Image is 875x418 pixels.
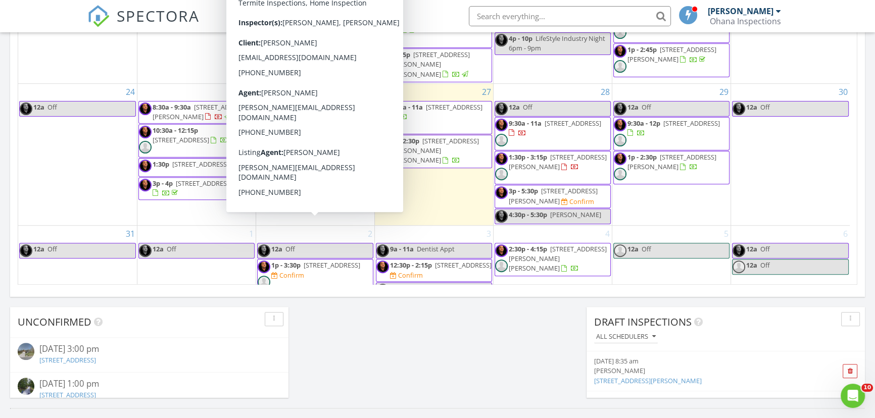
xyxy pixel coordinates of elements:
span: Off [760,260,770,270]
div: [DATE] 8:35 am [594,356,813,366]
span: [STREET_ADDRESS] [426,102,482,112]
span: 1p - 2:30p [627,152,657,162]
span: 12a [271,244,282,253]
div: [PERSON_NAME] [594,366,813,376]
span: 12a [746,102,757,112]
td: Go to September 3, 2025 [374,225,493,327]
span: 9:30a - 11a [390,102,423,112]
a: Confirm [271,271,304,280]
a: 1:30p [STREET_ADDRESS] [153,160,248,169]
td: Go to August 26, 2025 [256,83,374,225]
div: [DATE] 3:00 pm [39,343,259,355]
span: [STREET_ADDRESS][PERSON_NAME] [627,45,716,64]
a: 3p - 5:30p [STREET_ADDRESS][PERSON_NAME] Confirm [495,185,611,207]
span: 12a [509,102,520,112]
span: [STREET_ADDRESS][PERSON_NAME] [509,152,607,171]
a: [STREET_ADDRESS] [39,355,96,364]
td: Go to August 28, 2025 [494,83,612,225]
td: Go to September 5, 2025 [612,225,731,327]
div: Confirm [279,271,304,279]
div: Confirm [569,197,594,205]
span: 10:30a - 12:15p [153,126,198,135]
span: [STREET_ADDRESS][PERSON_NAME][PERSON_NAME] [390,50,470,78]
a: 1p - 2:45p [STREET_ADDRESS][PERSON_NAME] [613,43,730,77]
a: Go to August 31, 2025 [124,226,137,242]
a: 9:30a - 11a [STREET_ADDRESS] [495,117,611,150]
img: img_7436.jpg [139,102,152,115]
span: 12:30p - 2:15p [390,260,432,270]
img: default-user-f0147aede5fd5fa78ca7ade42f37bd4542148d508eef1c3d3ea960f66861d68b.jpg [495,134,508,146]
a: 3p - 4p [STREET_ADDRESS] [138,177,255,200]
span: Off [642,244,651,253]
span: [STREET_ADDRESS][PERSON_NAME] [509,186,598,205]
img: default-user-f0147aede5fd5fa78ca7ade42f37bd4542148d508eef1c3d3ea960f66861d68b.jpg [139,141,152,153]
div: [DATE] 1:00 pm [39,378,259,390]
td: Go to August 29, 2025 [612,83,731,225]
td: Go to August 30, 2025 [731,83,850,225]
span: [STREET_ADDRESS][PERSON_NAME][PERSON_NAME] [271,102,373,131]
span: [STREET_ADDRESS][PERSON_NAME] [627,152,716,171]
span: Off [47,102,57,112]
a: 2:30p - 4:15p [STREET_ADDRESS][PERSON_NAME][PERSON_NAME] [495,243,611,276]
img: img_7436.jpg [495,34,508,46]
span: 12a [153,244,164,253]
td: Go to August 31, 2025 [18,225,137,327]
img: default-user-f0147aede5fd5fa78ca7ade42f37bd4542148d508eef1c3d3ea960f66861d68b.jpg [376,151,389,164]
img: img_7436.jpg [258,244,270,257]
span: [STREET_ADDRESS][PERSON_NAME] [271,136,360,155]
td: Go to September 4, 2025 [494,225,612,327]
a: 1p - 2:30p [STREET_ADDRESS][PERSON_NAME] [627,152,716,171]
iframe: Intercom live chat [841,384,865,408]
img: default-user-f0147aede5fd5fa78ca7ade42f37bd4542148d508eef1c3d3ea960f66861d68b.jpg [258,118,270,130]
span: 12a [746,244,757,253]
a: Go to August 29, 2025 [717,84,731,100]
img: default-user-f0147aede5fd5fa78ca7ade42f37bd4542148d508eef1c3d3ea960f66861d68b.jpg [733,260,745,273]
span: 1:30p [153,160,169,169]
a: Go to September 1, 2025 [247,226,256,242]
img: img_7436.jpg [376,50,389,63]
a: Go to August 24, 2025 [124,84,137,100]
a: 4p - 5p [STREET_ADDRESS][PERSON_NAME][PERSON_NAME] [390,50,470,78]
a: 1:30p [STREET_ADDRESS] [138,158,255,176]
span: 4p - 10p [509,34,532,43]
img: default-user-f0147aede5fd5fa78ca7ade42f37bd4542148d508eef1c3d3ea960f66861d68b.jpg [614,134,626,146]
a: 1p - 3:30p [STREET_ADDRESS] Confirm [257,259,373,292]
a: Confirm [390,271,423,280]
img: img_7436.jpg [495,152,508,165]
img: img_7436.jpg [139,126,152,138]
img: default-user-f0147aede5fd5fa78ca7ade42f37bd4542148d508eef1c3d3ea960f66861d68b.jpg [376,31,389,44]
img: default-user-f0147aede5fd5fa78ca7ade42f37bd4542148d508eef1c3d3ea960f66861d68b.jpg [495,168,508,180]
img: img_7436.jpg [139,179,152,191]
span: 10 [861,384,873,392]
img: img_7436.jpg [376,244,389,257]
a: 9:30a - 11a [STREET_ADDRESS] [509,119,601,137]
a: 1p - 2:30p [STREET_ADDRESS][PERSON_NAME][PERSON_NAME] [390,136,479,165]
div: All schedulers [596,333,656,340]
img: img_7436.jpg [614,102,626,115]
button: All schedulers [594,330,658,344]
td: Go to August 27, 2025 [374,83,493,225]
span: Dentist Appt [417,244,455,253]
a: Confirm [561,197,594,206]
div: Confirm [398,271,423,279]
a: 9:30a - 12p [STREET_ADDRESS] [627,119,720,137]
span: 12a [33,102,44,112]
span: 4:30p - 5:30p [509,210,547,219]
img: img_7436.jpg [733,102,745,115]
img: default-user-f0147aede5fd5fa78ca7ade42f37bd4542148d508eef1c3d3ea960f66861d68b.jpg [258,276,270,288]
a: 1p - 3:30p [STREET_ADDRESS] [271,260,360,270]
a: Go to September 2, 2025 [366,226,374,242]
a: Go to August 30, 2025 [837,84,850,100]
img: img_7436.jpg [139,244,152,257]
span: 4p - 5p [390,50,410,59]
img: img_7436.jpg [258,136,270,149]
span: NAHREP - 6pm Chapter Appreciation [390,284,483,302]
img: img_7436.jpg [614,152,626,165]
span: 9:30a - 12p [627,119,660,128]
td: Go to August 24, 2025 [18,83,137,225]
span: SPECTORA [117,5,200,26]
span: [PERSON_NAME] [550,210,601,219]
div: [PERSON_NAME] [708,6,773,16]
a: Go to August 27, 2025 [480,84,493,100]
a: 1p - 2:45p [STREET_ADDRESS][PERSON_NAME] [257,135,373,168]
